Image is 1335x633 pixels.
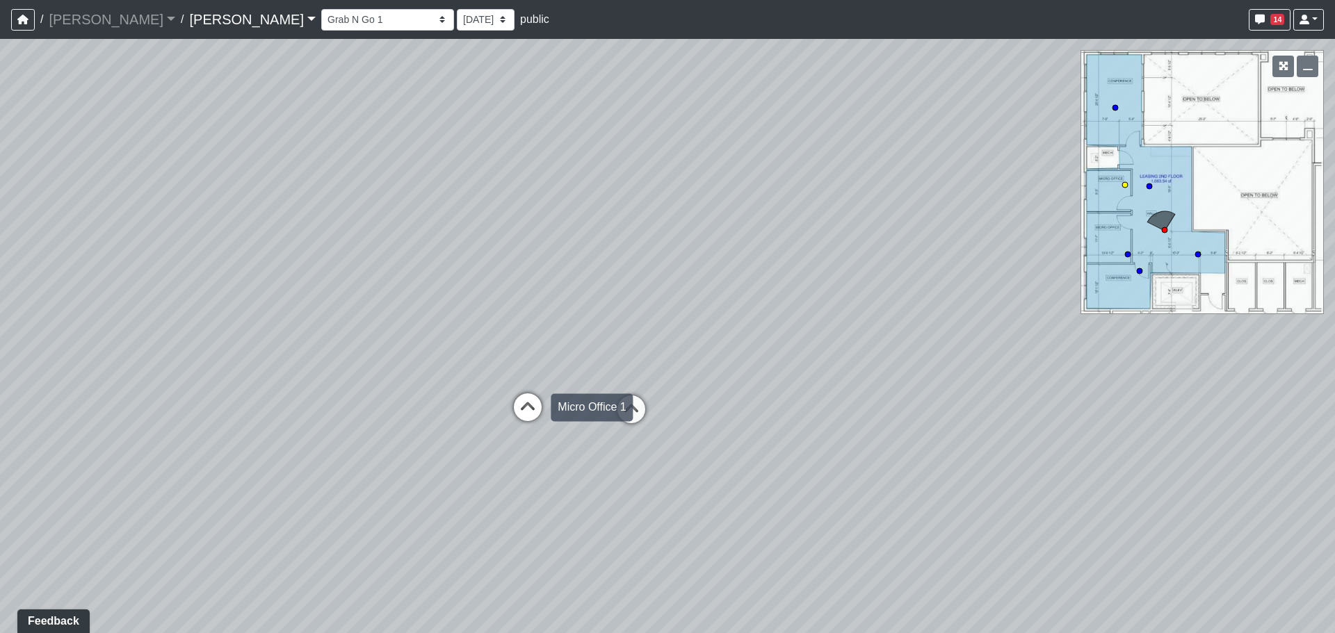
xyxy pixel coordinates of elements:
[1270,14,1284,25] span: 14
[520,13,549,25] span: public
[10,605,92,633] iframe: Ybug feedback widget
[551,393,633,421] div: Micro Office 1
[1249,9,1290,31] button: 14
[175,6,189,33] span: /
[189,6,316,33] a: [PERSON_NAME]
[35,6,49,33] span: /
[49,6,175,33] a: [PERSON_NAME]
